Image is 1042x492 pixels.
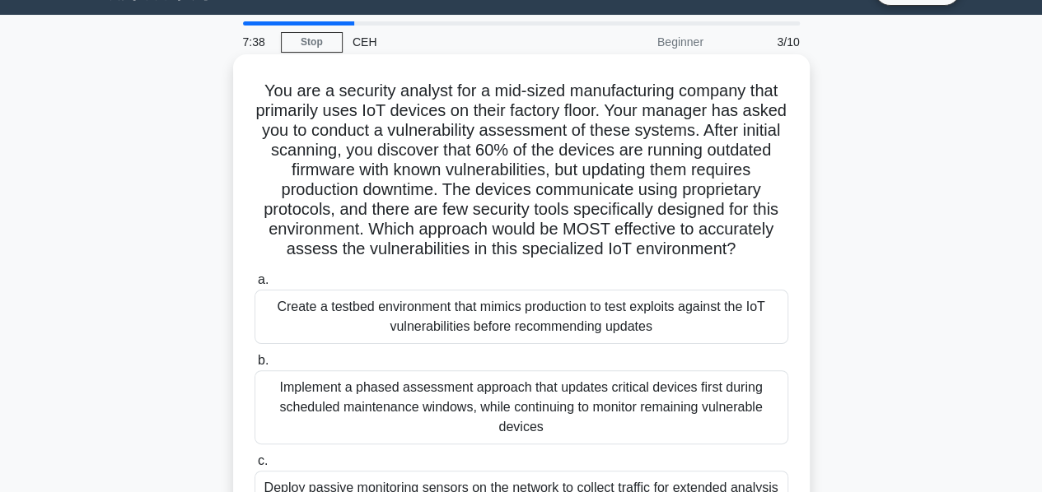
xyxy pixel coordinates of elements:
[255,370,788,444] div: Implement a phased assessment approach that updates critical devices first during scheduled maint...
[233,26,281,58] div: 7:38
[713,26,810,58] div: 3/10
[258,453,268,467] span: c.
[253,81,790,260] h5: You are a security analyst for a mid-sized manufacturing company that primarily uses IoT devices ...
[258,353,269,367] span: b.
[258,272,269,286] span: a.
[569,26,713,58] div: Beginner
[343,26,569,58] div: CEH
[255,290,788,344] div: Create a testbed environment that mimics production to test exploits against the IoT vulnerabilit...
[281,32,343,53] a: Stop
